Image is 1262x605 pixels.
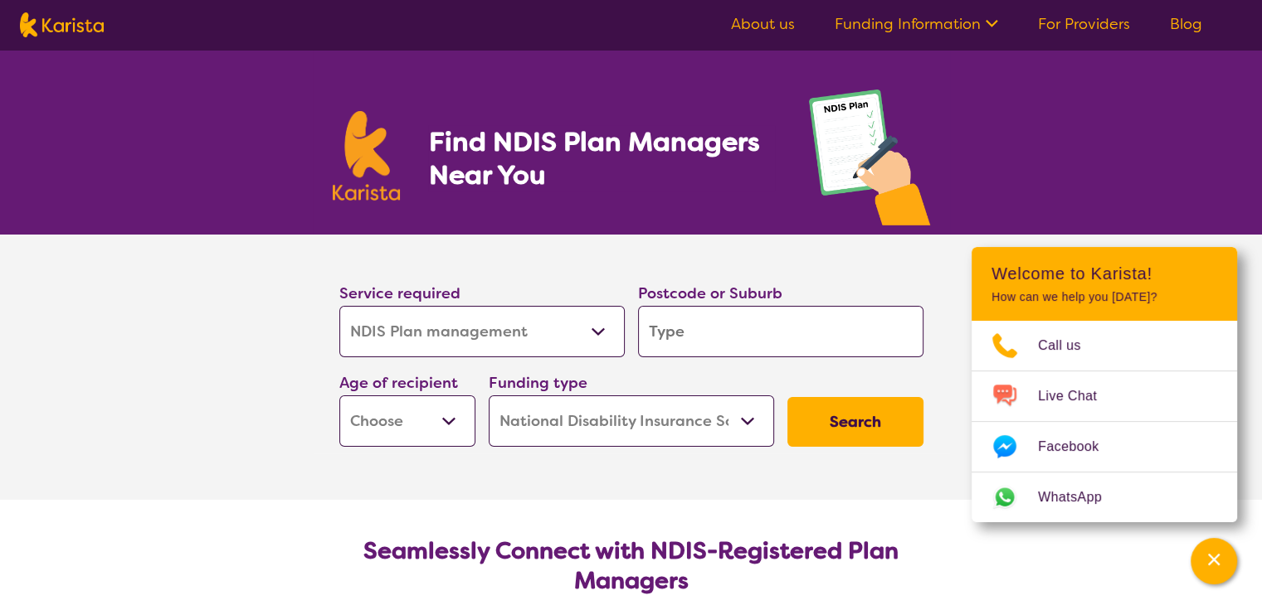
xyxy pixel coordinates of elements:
span: Call us [1038,333,1101,358]
h2: Welcome to Karista! [992,264,1217,283]
input: Type [638,306,923,357]
a: About us [731,14,795,34]
a: Blog [1170,14,1202,34]
a: For Providers [1038,14,1130,34]
span: Facebook [1038,434,1118,459]
label: Funding type [489,373,587,393]
label: Service required [339,283,460,303]
label: Age of recipient [339,373,458,393]
a: Web link opens in a new tab. [972,472,1237,522]
a: Funding Information [835,14,998,34]
img: Karista logo [20,12,104,37]
h1: Find NDIS Plan Managers Near You [428,125,775,191]
img: Karista logo [333,111,401,201]
div: Channel Menu [972,247,1237,522]
p: How can we help you [DATE]? [992,290,1217,304]
span: WhatsApp [1038,485,1122,510]
label: Postcode or Suburb [638,283,782,303]
img: plan-management [809,90,930,235]
button: Channel Menu [1191,538,1237,584]
button: Search [787,397,923,447]
ul: Choose channel [972,321,1237,522]
h2: Seamlessly Connect with NDIS-Registered Plan Managers [353,536,910,596]
span: Live Chat [1038,384,1117,409]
